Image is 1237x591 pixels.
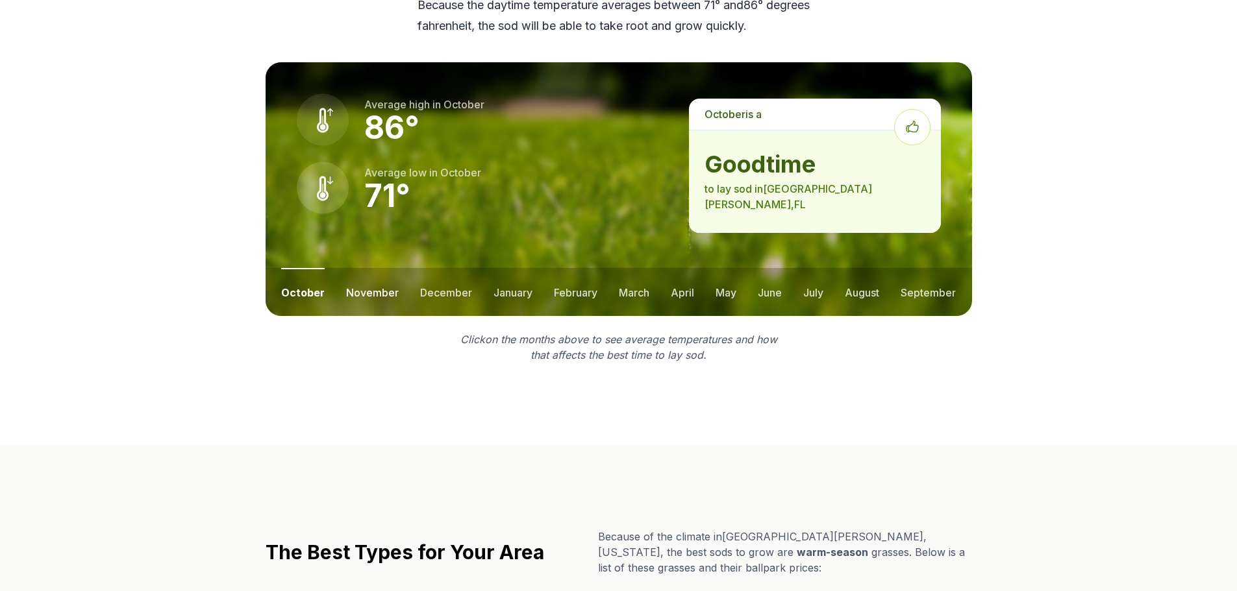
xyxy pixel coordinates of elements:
[758,268,782,316] button: june
[453,332,785,363] p: Click on the months above to see average temperatures and how that affects the best time to lay sod.
[671,268,694,316] button: april
[598,529,972,575] p: Because of the climate in [GEOGRAPHIC_DATA][PERSON_NAME] , [US_STATE] , the best sods to grow are...
[554,268,597,316] button: february
[346,268,399,316] button: november
[619,268,649,316] button: march
[705,151,925,177] strong: good time
[845,268,879,316] button: august
[901,268,956,316] button: september
[364,108,419,147] strong: 86 °
[444,98,484,111] span: october
[281,268,325,316] button: october
[797,546,868,559] span: warm-season
[364,97,484,112] p: Average high in
[803,268,823,316] button: july
[689,99,940,130] p: is a
[266,540,544,564] h2: The Best Types for Your Area
[705,181,925,212] p: to lay sod in [GEOGRAPHIC_DATA][PERSON_NAME] , FL
[716,268,736,316] button: may
[364,176,410,215] strong: 71 °
[364,165,481,180] p: Average low in
[494,268,532,316] button: january
[705,108,745,121] span: october
[420,268,472,316] button: december
[440,166,481,179] span: october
